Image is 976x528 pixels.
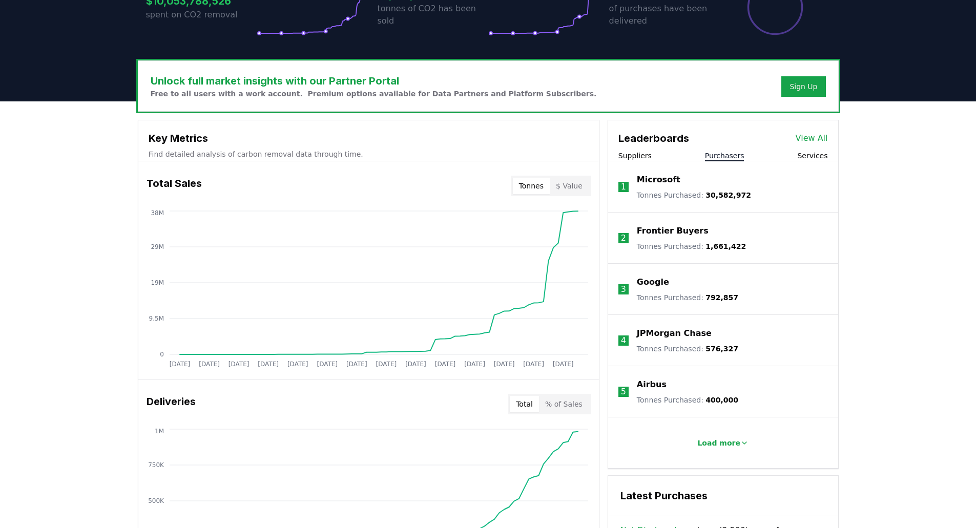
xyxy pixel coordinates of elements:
[149,131,589,146] h3: Key Metrics
[637,241,746,251] p: Tonnes Purchased :
[637,276,669,288] a: Google
[637,344,738,354] p: Tonnes Purchased :
[378,3,488,27] p: tonnes of CO2 has been sold
[513,178,550,194] button: Tonnes
[151,73,597,89] h3: Unlock full market insights with our Partner Portal
[705,242,746,250] span: 1,661,422
[147,394,196,414] h3: Deliveries
[148,461,164,469] tspan: 750K
[376,361,397,368] tspan: [DATE]
[796,132,828,144] a: View All
[621,181,626,193] p: 1
[705,396,738,404] span: 400,000
[151,243,164,250] tspan: 29M
[510,396,539,412] button: Total
[228,361,249,368] tspan: [DATE]
[705,293,738,302] span: 792,857
[317,361,338,368] tspan: [DATE]
[523,361,544,368] tspan: [DATE]
[550,178,589,194] button: $ Value
[790,81,817,92] a: Sign Up
[618,131,689,146] h3: Leaderboards
[552,361,573,368] tspan: [DATE]
[346,361,367,368] tspan: [DATE]
[287,361,308,368] tspan: [DATE]
[147,176,202,196] h3: Total Sales
[689,433,757,453] button: Load more
[151,89,597,99] p: Free to all users with a work account. Premium options available for Data Partners and Platform S...
[146,9,257,21] p: spent on CO2 removal
[705,345,738,353] span: 576,327
[405,361,426,368] tspan: [DATE]
[705,151,744,161] button: Purchasers
[148,497,164,504] tspan: 500K
[434,361,455,368] tspan: [DATE]
[199,361,220,368] tspan: [DATE]
[149,315,163,322] tspan: 9.5M
[620,488,826,503] h3: Latest Purchases
[539,396,589,412] button: % of Sales
[797,151,827,161] button: Services
[637,225,709,237] a: Frontier Buyers
[705,191,751,199] span: 30,582,972
[621,232,626,244] p: 2
[609,3,720,27] p: of purchases have been delivered
[637,327,712,340] a: JPMorgan Chase
[258,361,279,368] tspan: [DATE]
[621,386,626,398] p: 5
[637,190,751,200] p: Tonnes Purchased :
[637,378,667,391] a: Airbus
[493,361,514,368] tspan: [DATE]
[621,334,626,347] p: 4
[149,149,589,159] p: Find detailed analysis of carbon removal data through time.
[160,351,164,358] tspan: 0
[781,76,825,97] button: Sign Up
[637,292,738,303] p: Tonnes Purchased :
[155,428,164,435] tspan: 1M
[637,395,738,405] p: Tonnes Purchased :
[151,279,164,286] tspan: 19M
[169,361,190,368] tspan: [DATE]
[618,151,652,161] button: Suppliers
[621,283,626,295] p: 3
[151,209,164,217] tspan: 38M
[464,361,485,368] tspan: [DATE]
[637,174,680,186] a: Microsoft
[697,438,740,448] p: Load more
